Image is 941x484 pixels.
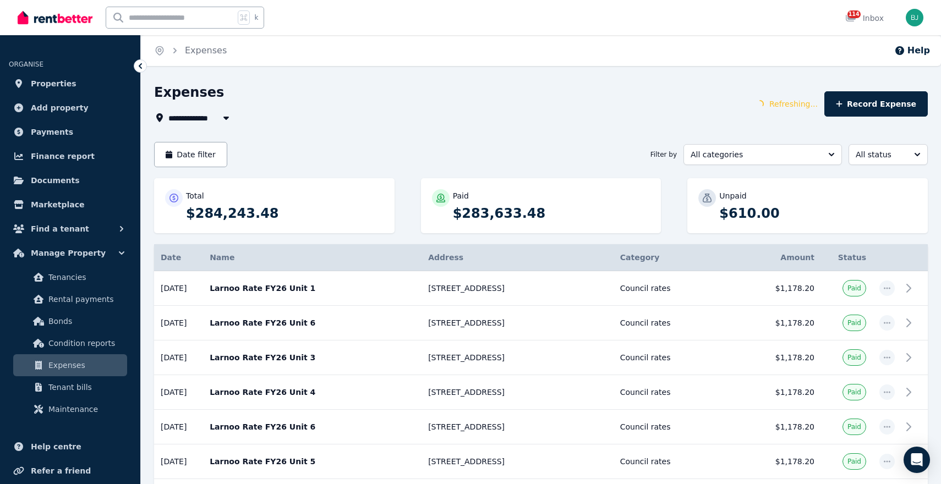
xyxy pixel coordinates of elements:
td: [DATE] [154,340,203,375]
th: Category [614,244,756,271]
span: Paid [847,353,861,362]
span: k [254,13,258,22]
button: All categories [683,144,842,165]
a: Expenses [185,45,227,56]
p: Larnoo Rate FY26 Unit 3 [210,352,415,363]
span: Maintenance [48,403,123,416]
a: Expenses [13,354,127,376]
td: Council rates [614,375,756,410]
span: Tenant bills [48,381,123,394]
span: Paid [847,284,861,293]
td: Council rates [614,410,756,444]
img: Bom Jin [906,9,923,26]
p: Larnoo Rate FY26 Unit 6 [210,317,415,328]
a: Refer a friend [9,460,132,482]
span: Refer a friend [31,464,91,477]
span: Paid [847,318,861,327]
span: Help centre [31,440,81,453]
td: [DATE] [154,444,203,479]
span: Payments [31,125,73,139]
p: $284,243.48 [186,205,384,222]
td: $1,178.20 [756,340,821,375]
span: Rental payments [48,293,123,306]
td: [DATE] [154,375,203,410]
a: Rental payments [13,288,127,310]
a: Payments [9,121,132,143]
td: $1,178.20 [756,306,821,340]
td: [DATE] [154,271,203,306]
a: Documents [9,169,132,191]
a: Tenancies [13,266,127,288]
span: Condition reports [48,337,123,350]
span: Paid [847,388,861,397]
span: ORGANISE [9,61,43,68]
th: Name [203,244,422,271]
td: $1,178.20 [756,271,821,306]
span: Bonds [48,315,123,328]
div: Open Intercom Messenger [904,447,930,473]
td: Council rates [614,306,756,340]
span: Marketplace [31,198,84,211]
span: Find a tenant [31,222,89,235]
button: Find a tenant [9,218,132,240]
td: Council rates [614,271,756,306]
span: 114 [847,10,861,18]
span: Expenses [48,359,123,372]
th: Date [154,244,203,271]
h1: Expenses [154,84,224,101]
td: [STREET_ADDRESS] [422,306,614,340]
span: All status [856,149,905,160]
a: Help centre [9,436,132,458]
th: Amount [756,244,821,271]
p: Paid [453,190,469,201]
p: Unpaid [719,190,746,201]
td: [STREET_ADDRESS] [422,444,614,479]
p: Larnoo Rate FY26 Unit 1 [210,283,415,294]
span: Manage Property [31,246,106,260]
span: Filter by [650,150,677,159]
td: [STREET_ADDRESS] [422,375,614,410]
p: $283,633.48 [453,205,650,222]
span: Add property [31,101,89,114]
button: Date filter [154,142,227,167]
button: Manage Property [9,242,132,264]
td: [STREET_ADDRESS] [422,340,614,375]
td: $1,178.20 [756,410,821,444]
a: Add property [9,97,132,119]
button: All status [849,144,928,165]
td: $1,178.20 [756,444,821,479]
th: Address [422,244,614,271]
a: Finance report [9,145,132,167]
span: Refreshing... [769,98,818,109]
span: Finance report [31,150,95,163]
td: [STREET_ADDRESS] [422,271,614,306]
button: Help [894,44,930,57]
td: $1,178.20 [756,375,821,410]
div: Inbox [845,13,884,24]
span: Tenancies [48,271,123,284]
span: Paid [847,457,861,466]
td: [STREET_ADDRESS] [422,410,614,444]
a: Tenant bills [13,376,127,398]
td: Council rates [614,340,756,375]
td: Council rates [614,444,756,479]
th: Status [821,244,873,271]
img: RentBetter [18,9,92,26]
p: Larnoo Rate FY26 Unit 6 [210,421,415,432]
p: Larnoo Rate FY26 Unit 5 [210,456,415,467]
a: Properties [9,73,132,95]
span: Paid [847,422,861,431]
a: Maintenance [13,398,127,420]
td: [DATE] [154,410,203,444]
p: Total [186,190,204,201]
span: Properties [31,77,76,90]
p: Larnoo Rate FY26 Unit 4 [210,387,415,398]
a: Bonds [13,310,127,332]
span: Documents [31,174,80,187]
td: [DATE] [154,306,203,340]
button: Record Expense [824,91,928,117]
a: Condition reports [13,332,127,354]
nav: Breadcrumb [141,35,240,66]
a: Marketplace [9,194,132,216]
p: $610.00 [719,205,917,222]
